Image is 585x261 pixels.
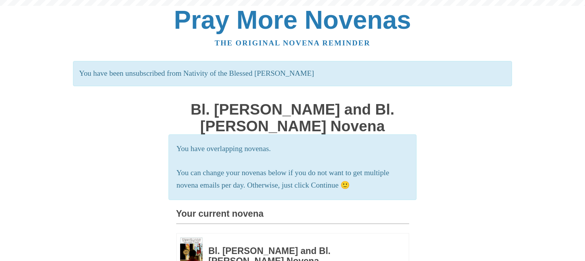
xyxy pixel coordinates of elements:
[177,143,409,155] p: You have overlapping novenas.
[73,61,512,86] p: You have been unsubscribed from Nativity of the Blessed [PERSON_NAME]
[176,101,409,134] h1: Bl. [PERSON_NAME] and Bl. [PERSON_NAME] Novena
[174,5,411,34] a: Pray More Novenas
[177,167,409,192] p: You can change your novenas below if you do not want to get multiple novena emails per day. Other...
[176,209,409,224] h3: Your current novena
[215,39,370,47] a: The original novena reminder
